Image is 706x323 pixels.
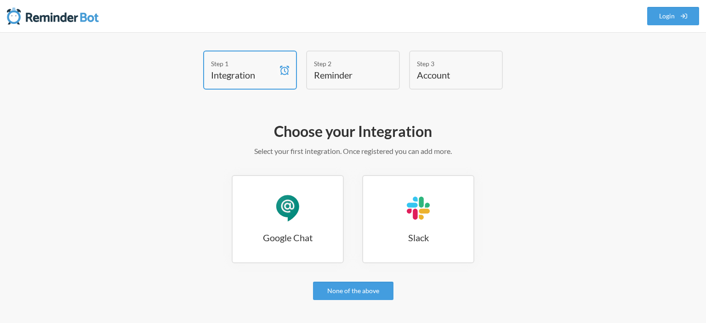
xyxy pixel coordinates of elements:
[417,68,481,81] h4: Account
[211,68,275,81] h4: Integration
[313,282,393,300] a: None of the above
[647,7,700,25] a: Login
[233,231,343,244] h3: Google Chat
[86,122,620,141] h2: Choose your Integration
[363,231,473,244] h3: Slack
[417,59,481,68] div: Step 3
[211,59,275,68] div: Step 1
[314,59,378,68] div: Step 2
[7,7,99,25] img: Reminder Bot
[86,146,620,157] p: Select your first integration. Once registered you can add more.
[314,68,378,81] h4: Reminder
